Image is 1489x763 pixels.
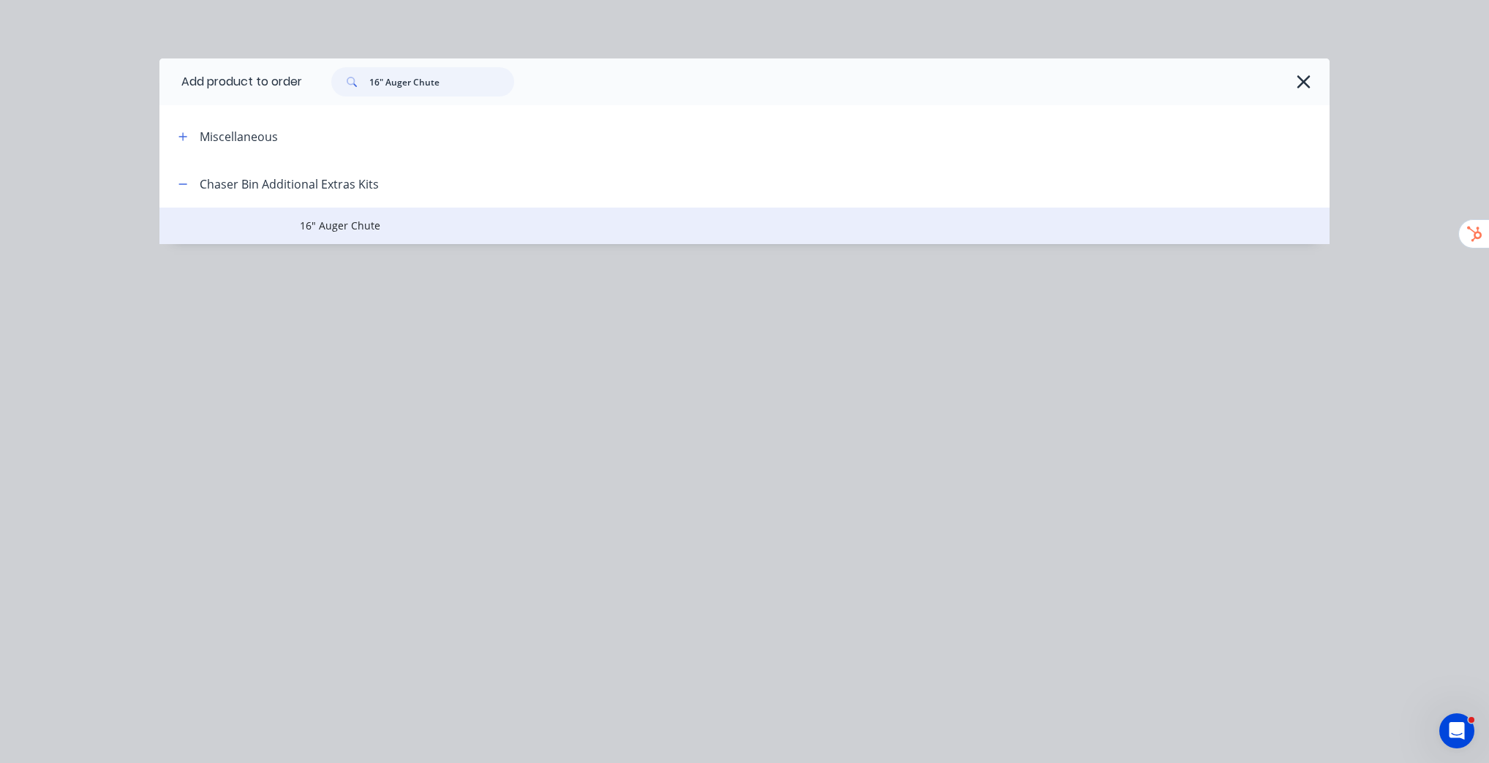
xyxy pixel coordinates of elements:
div: Miscellaneous [200,128,278,145]
span: 16" Auger Chute [300,218,1123,233]
iframe: Intercom live chat [1439,713,1474,748]
div: Chaser Bin Additional Extras Kits [200,175,379,193]
input: Search... [369,67,514,96]
div: Add product to order [159,58,302,105]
